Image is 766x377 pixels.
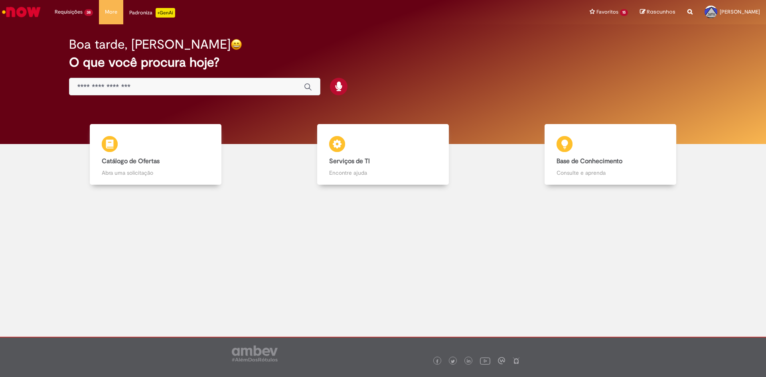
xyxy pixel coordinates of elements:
[467,359,471,364] img: logo_footer_linkedin.png
[102,169,210,177] p: Abra uma solicitação
[720,8,760,15] span: [PERSON_NAME]
[102,157,160,165] b: Catálogo de Ofertas
[451,359,455,363] img: logo_footer_twitter.png
[557,157,622,165] b: Base de Conhecimento
[329,157,370,165] b: Serviços de TI
[620,9,628,16] span: 15
[269,124,497,185] a: Serviços de TI Encontre ajuda
[435,359,439,363] img: logo_footer_facebook.png
[596,8,618,16] span: Favoritos
[497,124,724,185] a: Base de Conhecimento Consulte e aprenda
[69,55,697,69] h2: O que você procura hoje?
[1,4,42,20] img: ServiceNow
[105,8,117,16] span: More
[640,8,675,16] a: Rascunhos
[557,169,665,177] p: Consulte e aprenda
[84,9,93,16] span: 38
[513,357,520,364] img: logo_footer_naosei.png
[69,38,231,51] h2: Boa tarde, [PERSON_NAME]
[647,8,675,16] span: Rascunhos
[232,345,278,361] img: logo_footer_ambev_rotulo_gray.png
[156,8,175,18] p: +GenAi
[329,169,437,177] p: Encontre ajuda
[129,8,175,18] div: Padroniza
[480,355,490,366] img: logo_footer_youtube.png
[498,357,505,364] img: logo_footer_workplace.png
[42,124,269,185] a: Catálogo de Ofertas Abra uma solicitação
[231,39,242,50] img: happy-face.png
[55,8,83,16] span: Requisições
